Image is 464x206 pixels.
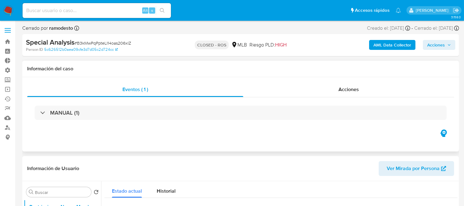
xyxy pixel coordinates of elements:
b: Person ID [26,47,43,52]
span: # B3kMwPqPpteLI14oas206xlZ [74,40,131,46]
span: - [411,25,413,32]
b: AML Data Collector [373,40,411,50]
button: Volver al orden por defecto [94,190,99,196]
button: AML Data Collector [369,40,415,50]
button: Acciones [423,40,455,50]
div: Creado el: [DATE] [367,25,410,32]
button: Buscar [29,190,34,195]
b: Special Analysis [26,37,74,47]
input: Buscar [35,190,89,195]
a: 5c626512b0aea09cfe3d7d05c2d724cc [44,47,118,52]
p: zoe.breuer@mercadolibre.com [416,7,451,13]
span: Cerrado por [22,25,73,32]
h1: Información de Usuario [27,165,79,172]
span: Accesos rápidos [355,7,390,14]
input: Buscar usuario o caso... [23,7,171,15]
span: HIGH [275,41,287,48]
div: Cerrado el: [DATE] [414,25,459,32]
button: search-icon [156,6,168,15]
span: s [151,7,153,13]
button: Ver Mirada por Persona [379,161,454,176]
span: Acciones [427,40,445,50]
span: Ver Mirada por Persona [387,161,440,176]
span: Acciones [338,86,359,93]
a: Salir [453,7,459,14]
span: Riesgo PLD: [249,42,287,48]
b: ramodesto [48,24,73,32]
h1: Información del caso [27,66,454,72]
span: Eventos ( 1 ) [122,86,148,93]
h3: MANUAL (1) [50,109,79,116]
div: MANUAL (1) [35,106,447,120]
span: Alt [143,7,148,13]
p: CLOSED - ROS [195,41,229,49]
div: MLB [231,42,247,48]
a: Notificaciones [396,8,401,13]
